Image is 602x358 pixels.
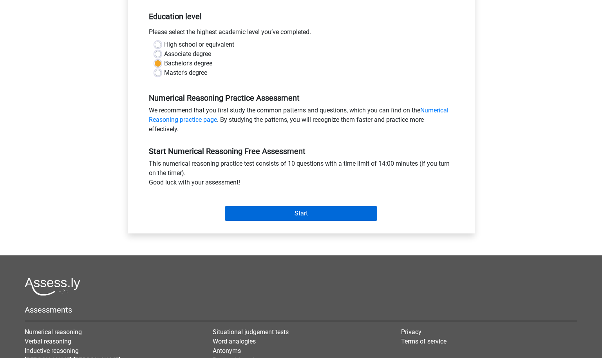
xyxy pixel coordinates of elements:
[164,59,212,68] label: Bachelor's degree
[25,277,80,296] img: Assessly logo
[401,338,447,345] a: Terms of service
[143,159,459,190] div: This numerical reasoning practice test consists of 10 questions with a time limit of 14:00 minute...
[213,328,289,336] a: Situational judgement tests
[143,27,459,40] div: Please select the highest academic level you’ve completed.
[213,338,256,345] a: Word analogies
[213,347,241,354] a: Antonyms
[225,206,377,221] input: Start
[149,9,454,24] h5: Education level
[25,328,82,336] a: Numerical reasoning
[164,40,234,49] label: High school or equivalent
[149,146,454,156] h5: Start Numerical Reasoning Free Assessment
[143,106,459,137] div: We recommend that you first study the common patterns and questions, which you can find on the . ...
[149,93,454,103] h5: Numerical Reasoning Practice Assessment
[25,338,71,345] a: Verbal reasoning
[25,347,79,354] a: Inductive reasoning
[164,68,207,78] label: Master's degree
[401,328,421,336] a: Privacy
[164,49,211,59] label: Associate degree
[25,305,577,315] h5: Assessments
